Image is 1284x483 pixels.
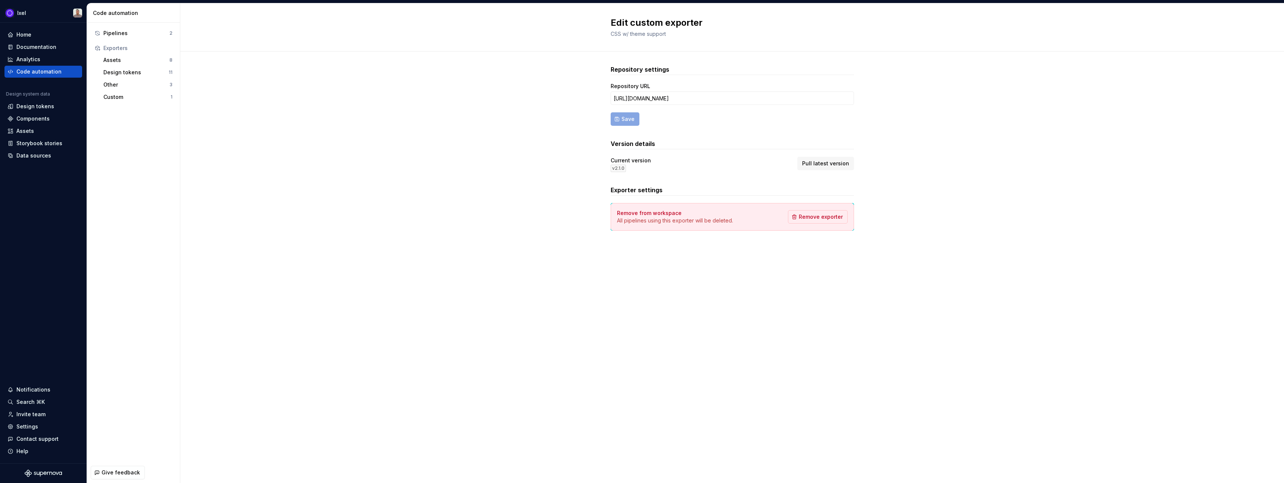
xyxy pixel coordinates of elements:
[16,448,28,455] div: Help
[4,137,82,149] a: Storybook stories
[4,100,82,112] a: Design tokens
[16,423,38,430] div: Settings
[4,66,82,78] a: Code automation
[100,91,175,103] button: Custom1
[611,65,854,74] h3: Repository settings
[91,27,175,39] button: Pipelines2
[797,157,854,170] button: Pull latest version
[169,57,172,63] div: 8
[100,54,175,66] button: Assets8
[611,82,650,90] label: Repository URL
[617,209,682,217] h4: Remove from workspace
[16,386,50,393] div: Notifications
[17,9,26,17] div: Ixel
[16,398,45,406] div: Search ⌘K
[4,150,82,162] a: Data sources
[4,113,82,125] a: Components
[4,433,82,445] button: Contact support
[25,470,62,477] svg: Supernova Logo
[4,408,82,420] a: Invite team
[169,82,172,88] div: 3
[103,81,169,88] div: Other
[611,165,626,172] div: v 2.1.0
[73,9,82,18] img: Alberto Roldán
[611,157,651,164] div: Current version
[16,43,56,51] div: Documentation
[5,9,14,18] img: 868fd657-9a6c-419b-b302-5d6615f36a2c.png
[611,17,845,29] h2: Edit custom exporter
[103,29,169,37] div: Pipelines
[788,210,848,224] button: Remove exporter
[16,115,50,122] div: Components
[16,140,62,147] div: Storybook stories
[16,127,34,135] div: Assets
[611,139,854,148] h3: Version details
[16,68,62,75] div: Code automation
[4,41,82,53] a: Documentation
[93,9,177,17] div: Code automation
[16,152,51,159] div: Data sources
[100,66,175,78] button: Design tokens11
[100,79,175,91] button: Other3
[4,396,82,408] button: Search ⌘K
[103,69,169,76] div: Design tokens
[4,384,82,396] button: Notifications
[91,466,145,479] button: Give feedback
[4,125,82,137] a: Assets
[171,94,172,100] div: 1
[1,5,85,21] button: IxelAlberto Roldán
[16,31,31,38] div: Home
[4,445,82,457] button: Help
[4,29,82,41] a: Home
[6,91,50,97] div: Design system data
[103,56,169,64] div: Assets
[611,186,854,194] h3: Exporter settings
[16,103,54,110] div: Design tokens
[617,217,733,224] p: All pipelines using this exporter will be deleted.
[4,421,82,433] a: Settings
[611,31,666,37] span: CSS w/ theme support
[102,469,140,476] span: Give feedback
[169,69,172,75] div: 11
[802,160,849,167] span: Pull latest version
[16,411,46,418] div: Invite team
[169,30,172,36] div: 2
[799,213,843,221] span: Remove exporter
[103,44,172,52] div: Exporters
[103,93,171,101] div: Custom
[16,56,40,63] div: Analytics
[16,435,59,443] div: Contact support
[4,53,82,65] a: Analytics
